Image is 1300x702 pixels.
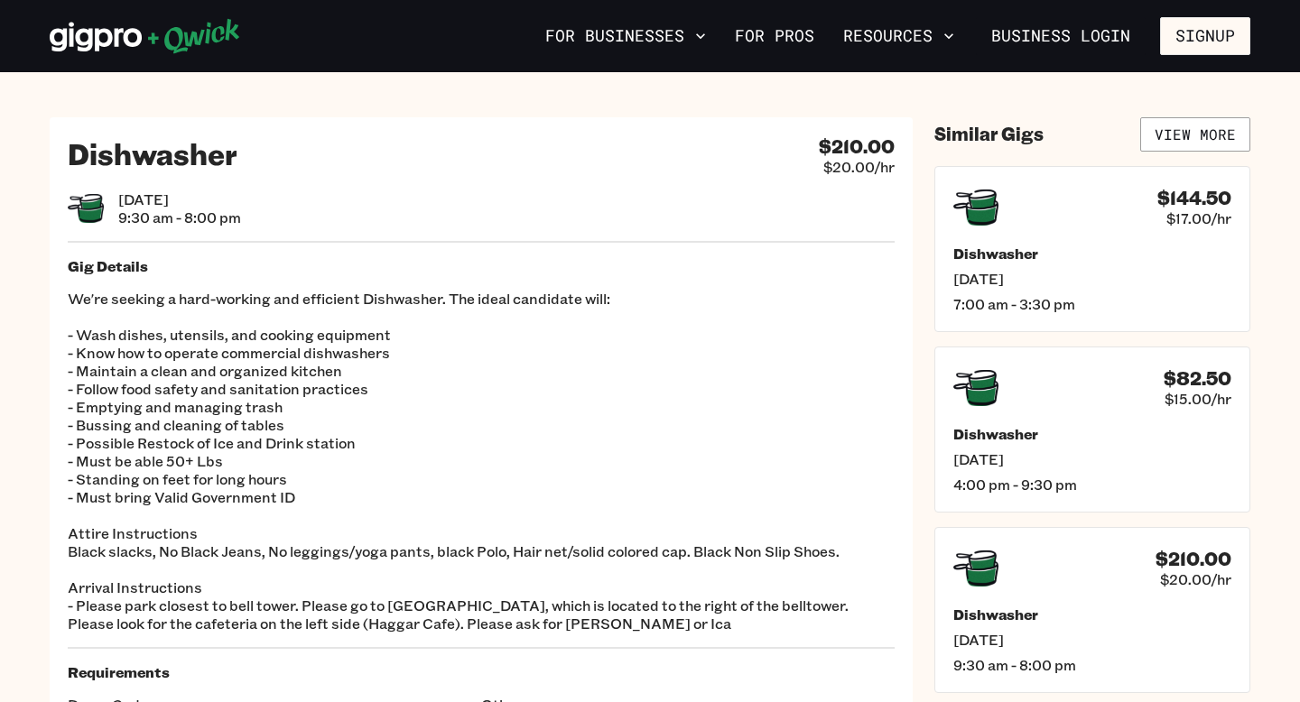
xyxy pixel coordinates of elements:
[953,295,1231,313] span: 7:00 am - 3:30 pm
[1160,17,1250,55] button: Signup
[953,270,1231,288] span: [DATE]
[728,21,822,51] a: For Pros
[1164,367,1231,390] h4: $82.50
[538,21,713,51] button: For Businesses
[118,190,241,208] span: [DATE]
[68,290,895,633] p: We're seeking a hard-working and efficient Dishwasher. The ideal candidate will: - Wash dishes, u...
[934,166,1250,332] a: $144.50$17.00/hrDishwasher[DATE]7:00 am - 3:30 pm
[953,476,1231,494] span: 4:00 pm - 9:30 pm
[1166,209,1231,227] span: $17.00/hr
[118,208,241,226] span: 9:30 am - 8:00 pm
[934,123,1044,145] h4: Similar Gigs
[1157,187,1231,209] h4: $144.50
[953,656,1231,674] span: 9:30 am - 8:00 pm
[823,158,895,176] span: $20.00/hr
[819,135,895,158] h4: $210.00
[68,135,237,171] h2: Dishwasher
[953,631,1231,649] span: [DATE]
[68,663,895,681] h5: Requirements
[953,425,1231,443] h5: Dishwasher
[1156,548,1231,570] h4: $210.00
[934,527,1250,693] a: $210.00$20.00/hrDishwasher[DATE]9:30 am - 8:00 pm
[68,257,895,275] h5: Gig Details
[976,17,1146,55] a: Business Login
[1160,570,1231,588] span: $20.00/hr
[934,346,1250,513] a: $82.50$15.00/hrDishwasher[DATE]4:00 pm - 9:30 pm
[953,245,1231,263] h5: Dishwasher
[953,605,1231,623] h5: Dishwasher
[1140,117,1250,152] a: View More
[1165,390,1231,408] span: $15.00/hr
[836,21,961,51] button: Resources
[953,450,1231,468] span: [DATE]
